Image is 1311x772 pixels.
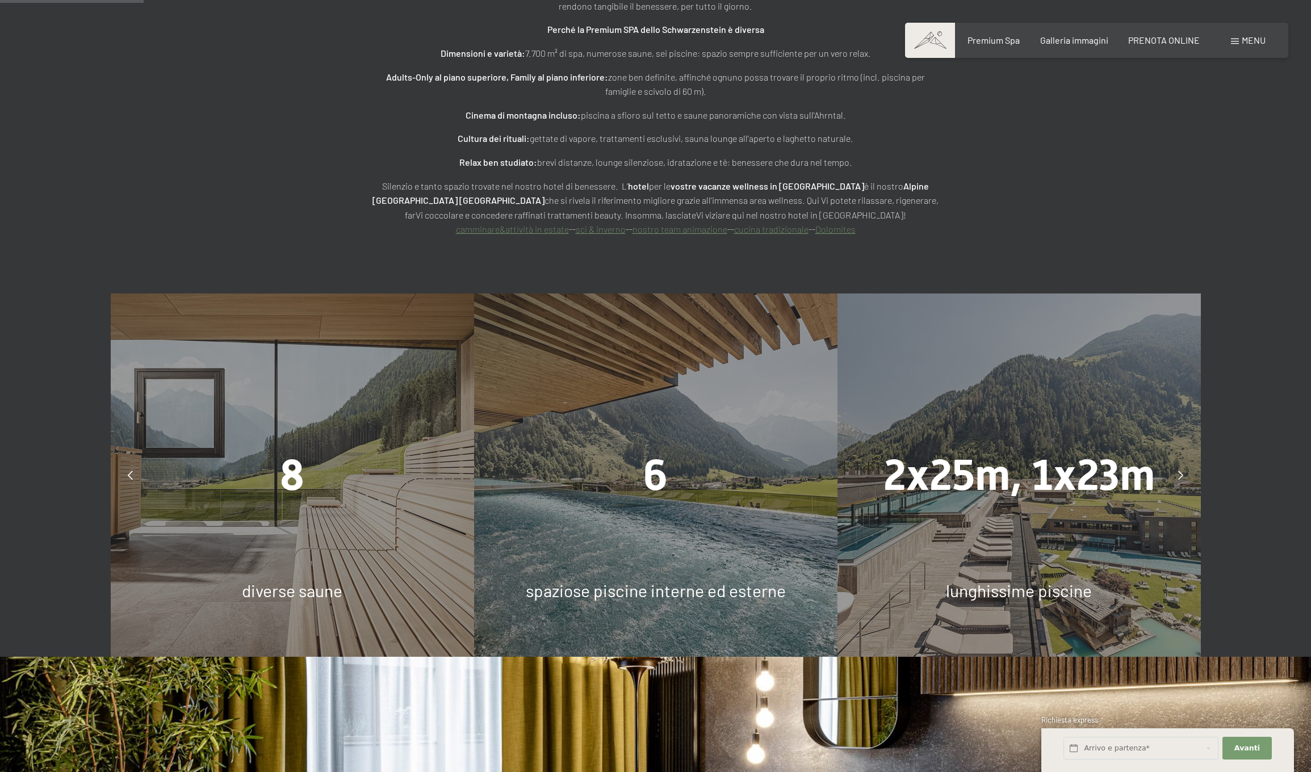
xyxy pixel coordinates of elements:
strong: Dimensioni e varietà: [441,48,525,58]
span: diverse saune [242,580,342,601]
strong: vostre vacanze wellness in [GEOGRAPHIC_DATA] [671,181,864,191]
span: spaziose piscine interne ed esterne [526,580,786,601]
span: Avanti [1234,743,1260,753]
span: 6 [643,450,668,500]
strong: Relax ben studiato: [459,157,537,167]
p: piscina a sfioro sul tetto e saune panoramiche con vista sull'Ahrntal. [372,108,940,123]
p: gettate di vapore, trattamenti esclusivi, sauna lounge all'aperto e laghetto naturale. [372,131,940,146]
a: sci & inverno [576,224,626,234]
a: cucina tradizionale [734,224,809,234]
a: Dolomites [815,224,856,234]
span: Menu [1242,35,1266,45]
p: 7.700 m² di spa, numerose saune, sei piscine: spazio sempre sufficiente per un vero relax. [372,46,940,61]
p: zone ben definite, affinché ognuno possa trovare il proprio ritmo (incl. piscina per famiglie e s... [372,70,940,99]
a: nostro team animazione [633,224,727,234]
strong: Adults-Only al piano superiore, Family al piano inferiore: [386,72,608,82]
strong: Perché la Premium SPA dello Schwarzenstein è diversa [547,24,764,35]
a: camminare&attività in estate [456,224,569,234]
span: 8 [280,450,304,500]
a: Premium Spa [967,35,1020,45]
strong: hotel [628,181,649,191]
p: Silenzio e tanto spazio trovate nel nostro hotel di benessere. L’ per le è il nostro che si rivel... [372,179,940,237]
strong: Cinema di montagna incluso: [466,110,581,120]
strong: Cultura dei rituali: [458,133,530,144]
button: Avanti [1222,737,1271,760]
p: brevi distanze, lounge silenziose, idratazione e tè: benessere che dura nel tempo. [372,155,940,170]
a: PRENOTA ONLINE [1128,35,1200,45]
span: Richiesta express [1041,715,1098,724]
span: 2x25m, 1x23m [883,450,1155,500]
span: lunghissime piscine [946,580,1092,601]
a: Galleria immagini [1040,35,1108,45]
